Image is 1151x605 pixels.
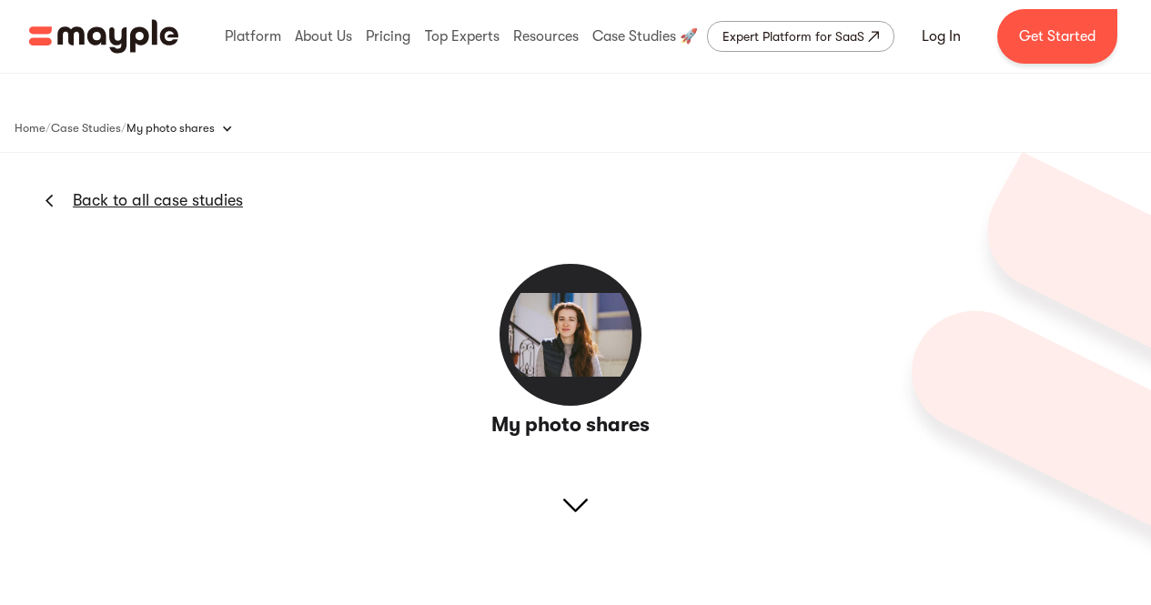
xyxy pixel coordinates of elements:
[420,7,504,66] div: Top Experts
[29,19,178,54] a: home
[29,19,178,54] img: Mayple logo
[707,21,894,52] a: Expert Platform for SaaS
[290,7,357,66] div: About Us
[121,119,126,137] div: /
[722,25,864,47] div: Expert Platform for SaaS
[126,110,251,146] div: My photo shares
[467,412,673,439] h3: My photo shares
[45,119,51,137] div: /
[900,15,983,58] a: Log In
[51,117,121,139] a: Case Studies
[890,152,1151,572] img: 627a1993d5cd4f4e4d063358_Group%206190.png
[509,7,583,66] div: Resources
[126,119,215,137] div: My photo shares
[498,262,643,408] img: My photo shares
[73,189,243,211] a: Back to all case studies
[997,9,1117,64] a: Get Started
[361,7,415,66] div: Pricing
[220,7,286,66] div: Platform
[15,117,45,139] a: Home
